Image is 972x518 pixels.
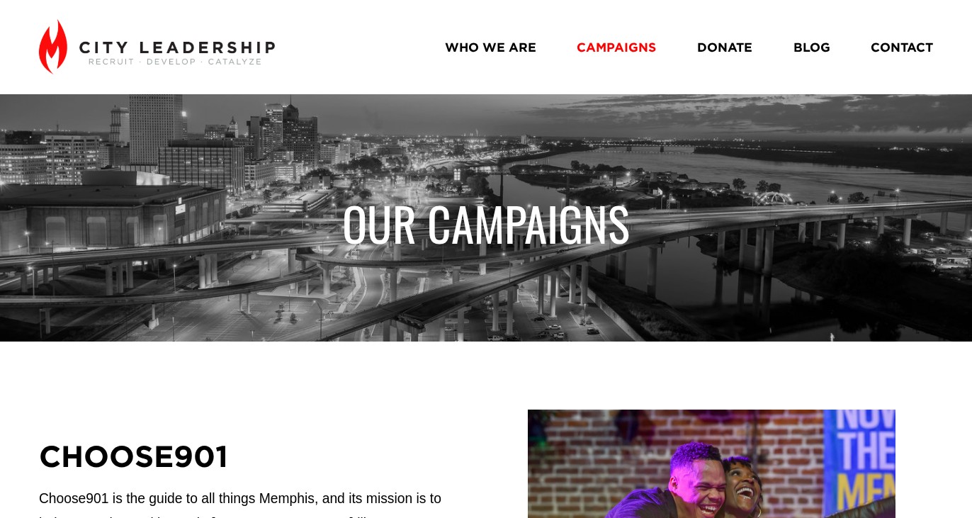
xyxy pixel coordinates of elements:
h1: OUR CAMPAIGNS [302,195,670,252]
img: City Leadership - Recruit. Develop. Catalyze. [39,19,275,74]
a: BLOG [793,35,830,60]
a: CAMPAIGNS [577,35,656,60]
a: CONTACT [871,35,933,60]
h2: CHOOSE901 [39,437,445,475]
a: DONATE [697,35,752,60]
a: WHO WE ARE [445,35,536,60]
